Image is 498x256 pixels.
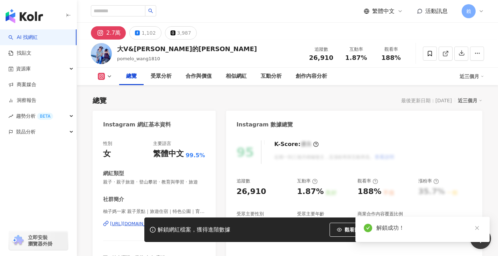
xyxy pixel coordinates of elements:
[16,61,31,77] span: 資源庫
[237,178,250,184] div: 追蹤數
[6,9,43,23] img: logo
[237,211,264,217] div: 受眾主要性別
[401,98,452,103] div: 最後更新日期：[DATE]
[237,186,266,197] div: 26,910
[381,54,401,61] span: 188%
[103,140,112,147] div: 性別
[237,121,293,129] div: Instagram 數據總覽
[103,179,205,185] span: 親子 · 親子旅遊 · 登山攀岩 · 教育與學習 · 旅遊
[186,152,205,159] span: 99.5%
[186,72,212,81] div: 合作與價值
[345,227,374,233] span: 觀看圖表範例
[91,26,126,40] button: 2.7萬
[378,46,404,53] div: 觀看率
[466,7,471,15] span: 賴
[372,7,395,15] span: 繁體中文
[226,72,247,81] div: 相似網紅
[106,28,121,38] div: 2.7萬
[8,34,38,41] a: searchAI 找網紅
[358,211,403,217] div: 商業合作內容覆蓋比例
[11,235,25,246] img: chrome extension
[129,26,161,40] button: 1,102
[165,26,197,40] button: 3,987
[261,72,282,81] div: 互動分析
[308,46,334,53] div: 追蹤數
[28,234,52,247] span: 立即安裝 瀏覽器外掛
[103,170,124,177] div: 網紅類型
[475,226,479,230] span: close
[153,148,184,159] div: 繁體中文
[153,140,171,147] div: 主要語言
[117,56,160,61] span: pomelo_wang1810
[358,186,381,197] div: 188%
[8,97,36,104] a: 洞察報告
[16,124,36,140] span: 競品分析
[103,121,171,129] div: Instagram 網紅基本資料
[296,72,327,81] div: 創作內容分析
[425,8,448,14] span: 活動訊息
[376,224,481,232] div: 解鎖成功！
[103,196,124,203] div: 社群簡介
[117,44,257,53] div: 大V&[PERSON_NAME]的[PERSON_NAME]
[297,186,324,197] div: 1.87%
[297,211,324,217] div: 受眾主要年齡
[345,54,367,61] span: 1.87%
[93,96,107,105] div: 總覽
[358,178,378,184] div: 觀看率
[8,81,36,88] a: 商案媒合
[458,96,482,105] div: 近三個月
[103,208,205,215] span: 柚子媽一家 親子景點｜旅遊住宿｜特色公園｜育兒 | pomelowang1810
[148,8,153,13] span: search
[9,231,68,250] a: chrome extension立即安裝 瀏覽器外掛
[151,72,172,81] div: 受眾分析
[418,178,439,184] div: 漲粉率
[330,223,381,237] button: 觀看圖表範例
[142,28,156,38] div: 1,102
[297,178,318,184] div: 互動率
[460,71,484,82] div: 近三個月
[364,224,372,232] span: check-circle
[343,46,369,53] div: 互動率
[177,28,191,38] div: 3,987
[8,114,13,119] span: rise
[126,72,137,81] div: 總覽
[309,54,333,61] span: 26,910
[158,226,230,234] div: 解鎖網紅檔案，獲得進階數據
[16,108,53,124] span: 趨勢分析
[274,140,319,148] div: K-Score :
[103,148,111,159] div: 女
[37,113,53,120] div: BETA
[8,50,31,57] a: 找貼文
[91,43,112,64] img: KOL Avatar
